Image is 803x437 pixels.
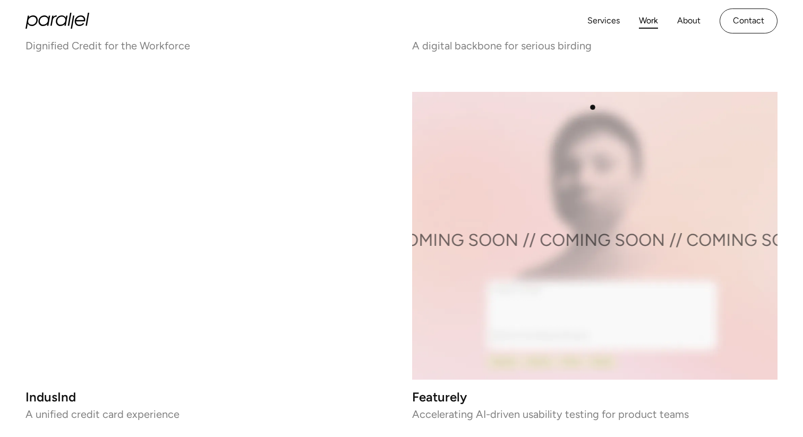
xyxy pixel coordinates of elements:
[587,13,620,29] a: Services
[25,392,391,401] h3: IndusInd
[720,8,778,33] a: Contact
[639,13,658,29] a: Work
[25,92,391,418] a: FINTECHIndusIndA unified credit card experience
[51,113,83,118] div: FINTECH
[25,410,391,417] p: A unified credit card experience
[677,13,701,29] a: About
[25,42,391,49] p: Dignified Credit for the Workforce
[412,42,778,49] p: A digital backbone for serious birding
[25,13,89,29] a: home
